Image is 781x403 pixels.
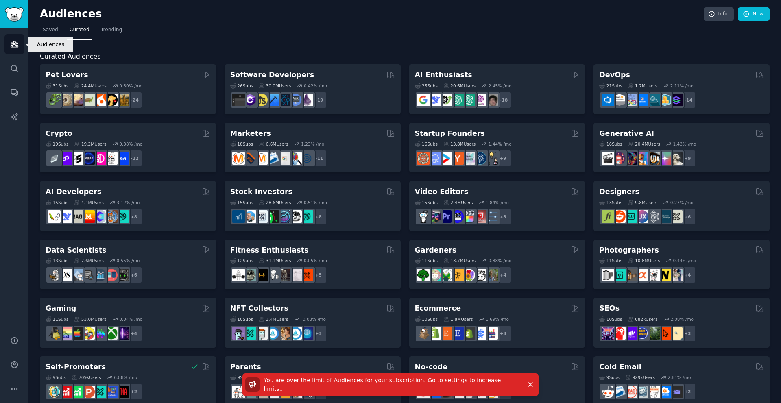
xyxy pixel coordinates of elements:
[602,269,614,281] img: analog
[624,210,637,223] img: UI_Design
[628,258,660,264] div: 10.8M Users
[495,266,512,283] div: + 4
[230,83,253,89] div: 26 Sub s
[624,152,637,165] img: deepdream
[105,94,118,106] img: PetAdvice
[659,152,671,165] img: starryai
[679,325,696,342] div: + 3
[738,7,770,21] a: New
[451,327,464,340] img: EtsySellers
[495,150,512,167] div: + 9
[82,210,95,223] img: MistralAI
[486,316,509,322] div: 1.69 % /mo
[230,129,271,139] h2: Marketers
[74,258,104,264] div: 7.6M Users
[259,258,291,264] div: 31.1M Users
[105,210,118,223] img: llmops
[125,266,142,283] div: + 6
[628,141,660,147] div: 20.4M Users
[116,94,129,106] img: dogbreed
[673,258,696,264] div: 0.44 % /mo
[613,269,626,281] img: streetphotography
[443,258,476,264] div: 13.7M Users
[46,245,106,255] h2: Data Scientists
[230,258,253,264] div: 12 Sub s
[116,210,129,223] img: AIDevelopersSociety
[46,70,88,80] h2: Pet Lovers
[74,200,104,205] div: 4.1M Users
[602,152,614,165] img: aivideo
[462,269,475,281] img: flowers
[417,94,430,106] img: GoogleGeminiAI
[440,269,452,281] img: SavageGarden
[659,269,671,281] img: Nikon
[613,152,626,165] img: dalle2
[451,210,464,223] img: VideoEditors
[289,210,302,223] img: swingtrading
[670,210,683,223] img: UX_Design
[636,327,648,340] img: SEO_cases
[94,94,106,106] img: cockatiel
[428,152,441,165] img: SaaS
[59,94,72,106] img: ballpython
[602,94,614,106] img: azuredevops
[46,362,106,372] h2: Self-Promoters
[489,258,512,264] div: 0.88 % /mo
[462,210,475,223] img: finalcutpro
[46,316,68,322] div: 11 Sub s
[670,327,683,340] img: The_SEO
[670,316,694,322] div: 2.08 % /mo
[599,187,639,197] h2: Designers
[101,26,122,34] span: Trending
[659,327,671,340] img: GoogleSearchConsole
[462,94,475,106] img: chatgpt_prompts_
[474,327,486,340] img: ecommercemarketing
[67,24,92,40] a: Curated
[415,141,438,147] div: 16 Sub s
[602,327,614,340] img: SEO_Digital_Marketing
[670,152,683,165] img: DreamBooth
[659,210,671,223] img: learndesign
[636,152,648,165] img: sdforall
[489,83,512,89] div: 2.45 % /mo
[125,325,142,342] div: + 4
[46,141,68,147] div: 19 Sub s
[440,327,452,340] img: Etsy
[301,210,313,223] img: technicalanalysis
[613,94,626,106] img: AWS_Certified_Experts
[116,269,129,281] img: data
[415,129,485,139] h2: Startup Founders
[98,24,125,40] a: Trending
[232,327,245,340] img: NFTExchange
[670,94,683,106] img: PlatformEngineers
[255,94,268,106] img: learnjavascript
[443,83,476,89] div: 20.6M Users
[599,245,659,255] h2: Photographers
[71,269,83,281] img: statistics
[647,327,660,340] img: Local_SEO
[244,210,256,223] img: ValueInvesting
[255,152,268,165] img: AskMarketing
[415,245,457,255] h2: Gardeners
[440,210,452,223] img: premiere
[304,200,327,205] div: 0.51 % /mo
[105,152,118,165] img: CryptoNews
[673,141,696,147] div: 1.43 % /mo
[94,269,106,281] img: analytics
[48,94,61,106] img: herpetology
[278,210,290,223] img: StocksAndTrading
[266,152,279,165] img: Emailmarketing
[48,269,61,281] img: MachineLearning
[310,150,327,167] div: + 11
[71,210,83,223] img: Rag
[485,269,498,281] img: GardenersWorld
[485,327,498,340] img: ecommerce_growth
[599,303,620,314] h2: SEOs
[417,327,430,340] img: dropship
[451,152,464,165] img: ycombinator
[259,316,288,322] div: 3.4M Users
[301,327,313,340] img: DigitalItems
[628,83,658,89] div: 1.7M Users
[119,83,142,89] div: 0.80 % /mo
[415,70,472,80] h2: AI Enthusiasts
